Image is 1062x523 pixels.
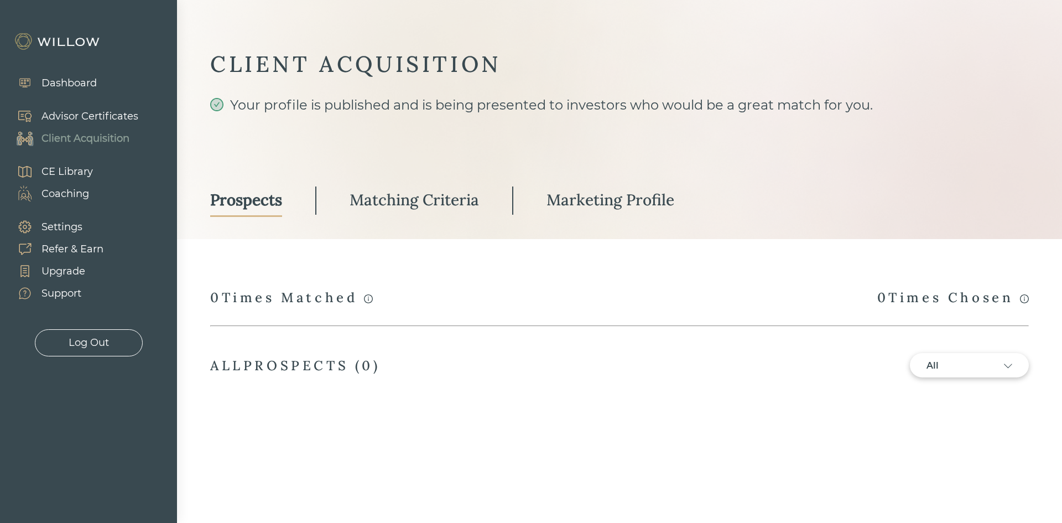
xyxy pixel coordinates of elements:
[6,238,103,260] a: Refer & Earn
[41,264,85,279] div: Upgrade
[69,335,109,350] div: Log Out
[350,184,479,217] a: Matching Criteria
[6,183,93,205] a: Coaching
[350,190,479,210] div: Matching Criteria
[6,127,138,149] a: Client Acquisition
[41,286,81,301] div: Support
[210,98,223,111] span: check-circle
[364,294,373,303] span: info-circle
[6,216,103,238] a: Settings
[210,50,1029,79] div: CLIENT ACQUISITION
[6,160,93,183] a: CE Library
[41,109,138,124] div: Advisor Certificates
[877,289,1029,308] div: 0 Times Chosen
[210,289,373,308] div: 0 Times Matched
[546,190,674,210] div: Marketing Profile
[6,105,138,127] a: Advisor Certificates
[41,220,82,235] div: Settings
[41,164,93,179] div: CE Library
[41,187,89,201] div: Coaching
[210,357,381,374] div: ALL PROSPECTS ( 0 )
[210,95,1029,155] div: Your profile is published and is being presented to investors who would be a great match for you.
[546,184,674,217] a: Marketing Profile
[14,33,102,50] img: Willow
[41,76,97,91] div: Dashboard
[1020,294,1029,303] span: info-circle
[926,359,971,372] div: All
[41,242,103,257] div: Refer & Earn
[210,184,282,217] a: Prospects
[6,72,97,94] a: Dashboard
[6,260,103,282] a: Upgrade
[210,190,282,210] div: Prospects
[41,131,129,146] div: Client Acquisition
